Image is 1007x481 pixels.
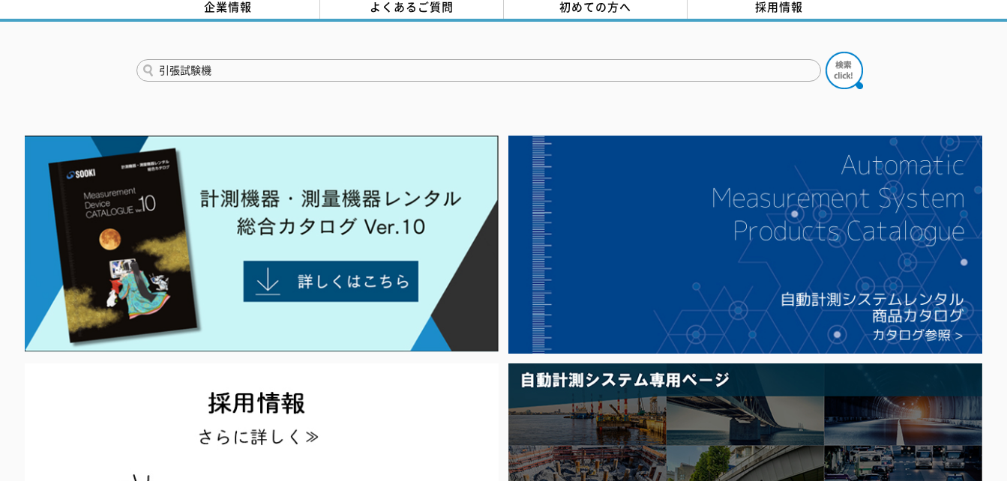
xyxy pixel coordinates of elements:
input: 商品名、型式、NETIS番号を入力してください [136,59,821,82]
img: Catalog Ver10 [25,136,499,353]
img: 自動計測システムカタログ [508,136,982,354]
img: btn_search.png [826,52,863,89]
